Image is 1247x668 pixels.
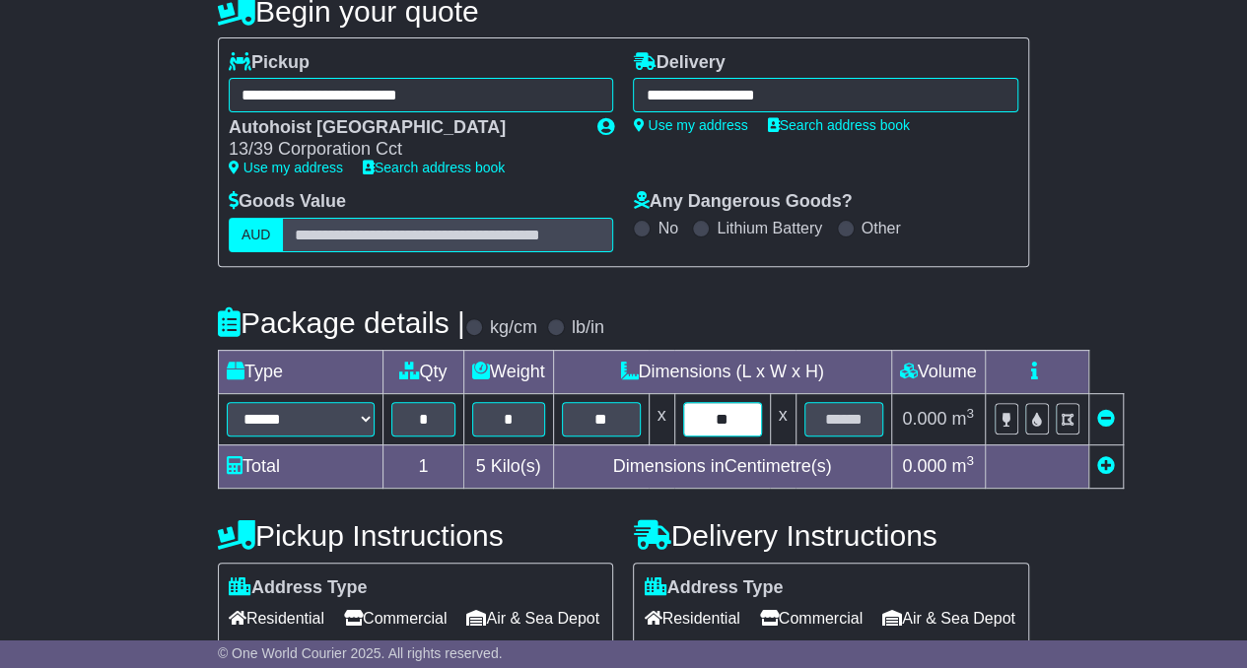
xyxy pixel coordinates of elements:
span: Commercial [344,603,447,634]
label: Goods Value [229,191,346,213]
a: Use my address [229,160,343,175]
label: No [658,219,677,237]
h4: Pickup Instructions [218,519,614,552]
span: © One World Courier 2025. All rights reserved. [218,645,503,661]
div: Autohoist [GEOGRAPHIC_DATA] [229,117,578,139]
span: Commercial [760,603,863,634]
td: x [649,393,674,444]
td: Weight [463,350,553,393]
label: Pickup [229,52,310,74]
a: Remove this item [1097,409,1115,429]
a: Search address book [768,117,910,133]
a: Search address book [363,160,505,175]
td: Total [218,444,382,488]
span: 0.000 [902,409,946,429]
span: Residential [644,603,739,634]
a: Use my address [633,117,747,133]
a: Add new item [1097,456,1115,476]
td: Dimensions in Centimetre(s) [553,444,891,488]
td: Volume [891,350,985,393]
td: Qty [382,350,463,393]
label: Address Type [229,577,368,599]
div: 13/39 Corporation Cct [229,139,578,161]
span: m [951,456,974,476]
td: Kilo(s) [463,444,553,488]
span: Air & Sea Depot [466,603,599,634]
label: lb/in [572,317,604,339]
td: Dimensions (L x W x H) [553,350,891,393]
label: AUD [229,218,284,252]
td: Type [218,350,382,393]
span: 5 [476,456,486,476]
label: Other [862,219,901,237]
td: 1 [382,444,463,488]
label: Address Type [644,577,783,599]
td: x [770,393,796,444]
h4: Package details | [218,306,465,339]
label: Delivery [633,52,725,74]
span: Residential [229,603,324,634]
label: Lithium Battery [717,219,822,237]
label: Any Dangerous Goods? [633,191,852,213]
span: 0.000 [902,456,946,476]
span: m [951,409,974,429]
sup: 3 [966,406,974,421]
span: Air & Sea Depot [882,603,1015,634]
label: kg/cm [490,317,537,339]
h4: Delivery Instructions [633,519,1029,552]
sup: 3 [966,453,974,468]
